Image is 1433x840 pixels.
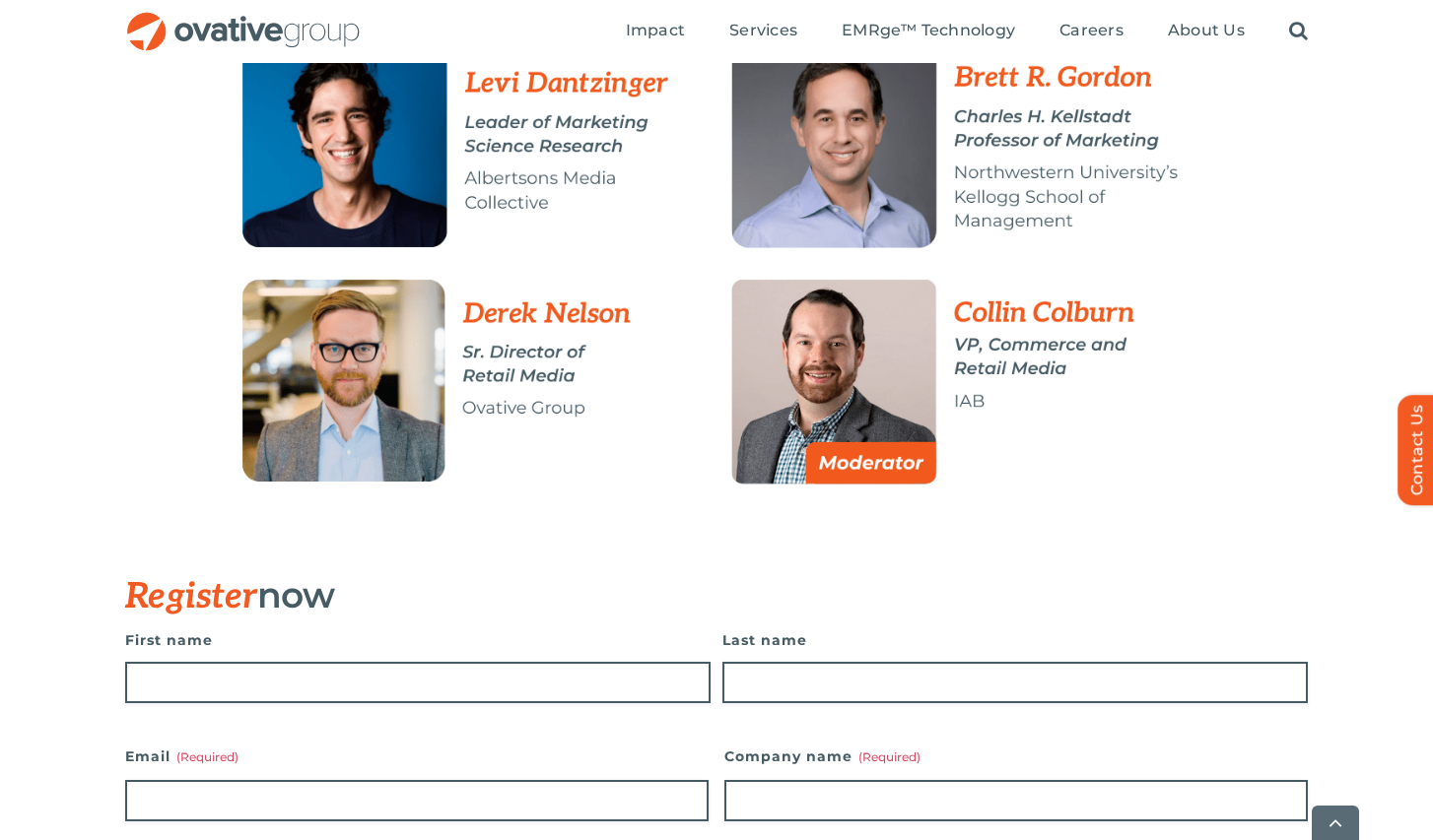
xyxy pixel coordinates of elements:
span: (Required) [858,749,921,764]
span: Careers [1059,21,1124,40]
a: Search [1289,21,1308,42]
label: Last name [722,626,1308,654]
label: Email [125,743,709,770]
label: Company name [724,743,1308,770]
span: (Required) [176,749,239,764]
label: First name [125,626,711,654]
a: About Us [1168,21,1245,42]
a: Careers [1059,21,1124,42]
span: EMRge™ Technology [842,21,1015,40]
img: RMN ROAS Webinar Speakers (6) [224,16,1209,516]
span: Impact [626,21,685,40]
span: About Us [1168,21,1245,40]
a: Impact [626,21,685,42]
h3: now [125,575,1209,616]
span: Register [125,575,257,618]
a: EMRge™ Technology [842,21,1015,42]
a: Services [729,21,797,42]
span: Services [729,21,797,40]
a: OG_Full_horizontal_RGB [125,10,362,29]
